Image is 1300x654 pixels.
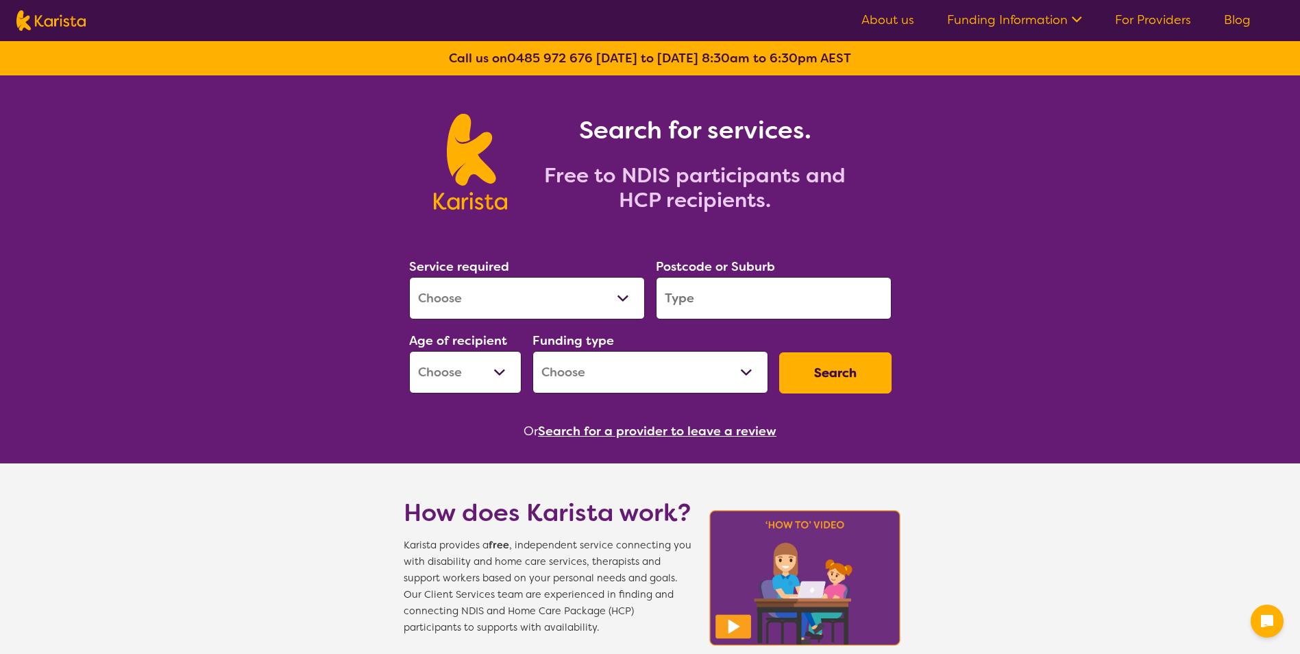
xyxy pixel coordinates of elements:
h2: Free to NDIS participants and HCP recipients. [524,163,866,213]
a: For Providers [1115,12,1191,28]
img: Karista video [705,506,905,650]
a: Blog [1224,12,1251,28]
b: Call us on [DATE] to [DATE] 8:30am to 6:30pm AEST [449,50,851,66]
label: Service required [409,258,509,275]
input: Type [656,277,892,319]
h1: How does Karista work? [404,496,691,529]
a: 0485 972 676 [507,50,593,66]
label: Postcode or Suburb [656,258,775,275]
h1: Search for services. [524,114,866,147]
span: Karista provides a , independent service connecting you with disability and home care services, t... [404,537,691,636]
button: Search for a provider to leave a review [538,421,776,441]
span: Or [524,421,538,441]
label: Age of recipient [409,332,507,349]
img: Karista logo [16,10,86,31]
label: Funding type [532,332,614,349]
a: Funding Information [947,12,1082,28]
button: Search [779,352,892,393]
img: Karista logo [434,114,507,210]
a: About us [861,12,914,28]
b: free [489,539,509,552]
